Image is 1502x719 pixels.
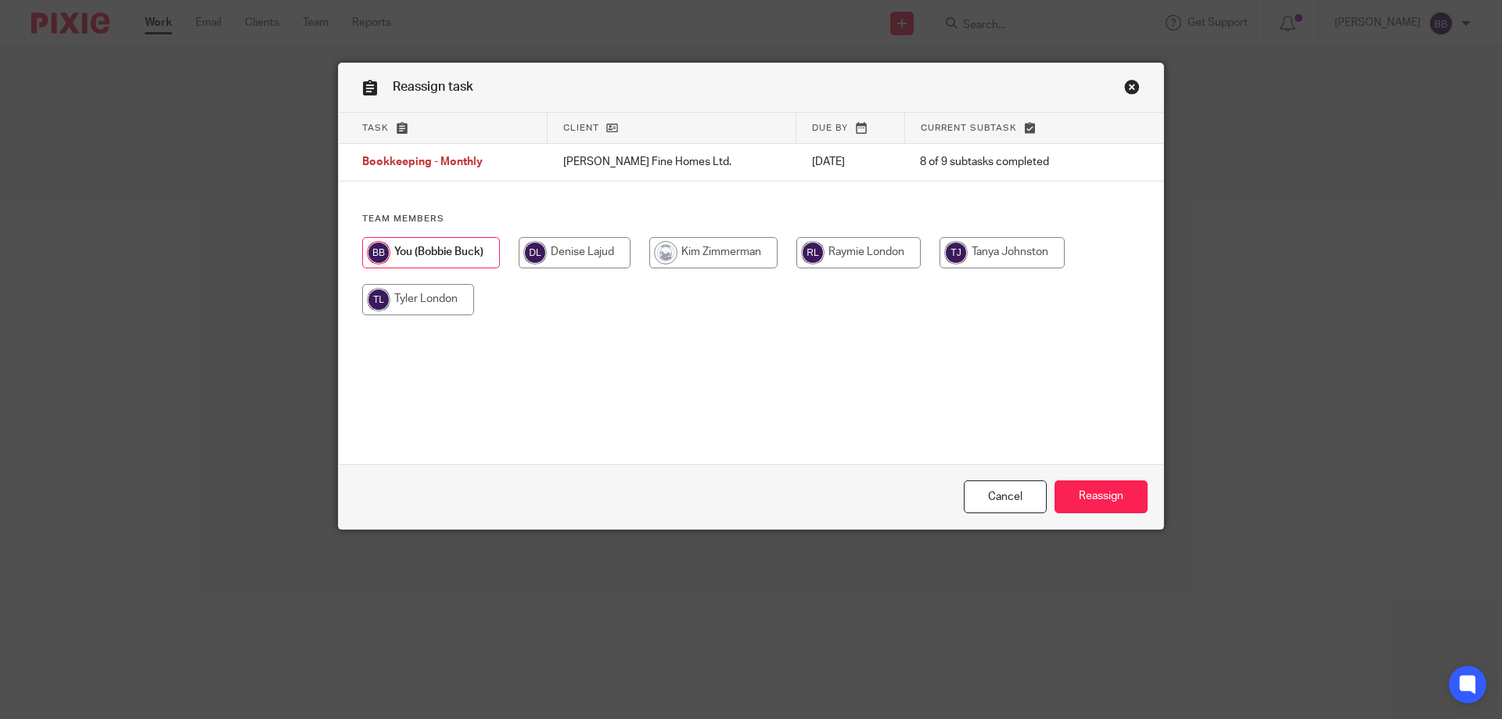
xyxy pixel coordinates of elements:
[964,480,1047,514] a: Close this dialog window
[812,124,848,132] span: Due by
[812,154,889,170] p: [DATE]
[904,144,1105,182] td: 8 of 9 subtasks completed
[921,124,1017,132] span: Current subtask
[362,157,483,168] span: Bookkeeping - Monthly
[563,124,599,132] span: Client
[362,213,1140,225] h4: Team members
[393,81,473,93] span: Reassign task
[1124,79,1140,100] a: Close this dialog window
[1055,480,1148,514] input: Reassign
[362,124,389,132] span: Task
[563,154,781,170] p: [PERSON_NAME] Fine Homes Ltd.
